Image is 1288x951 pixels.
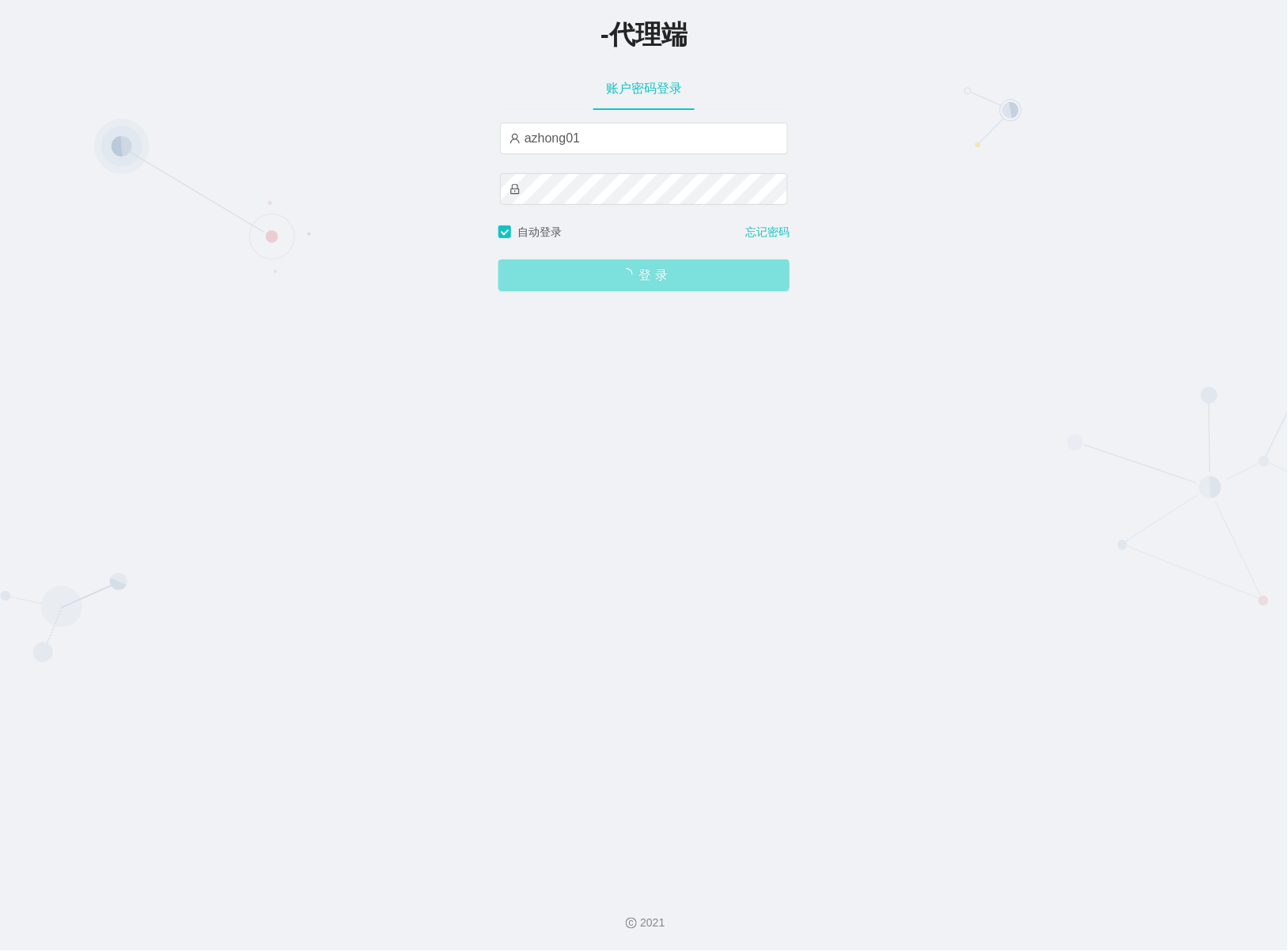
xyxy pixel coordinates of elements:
[510,184,521,195] i: 图标: lock
[510,133,521,144] i: 图标: user
[600,20,688,49] span: -代理端
[593,66,695,111] div: 账户密码登录
[745,224,790,241] a: 忘记密码
[500,123,788,154] input: 请输入
[511,225,568,238] span: 自动登录
[13,915,1275,932] div: 2021
[626,918,637,929] i: 图标: copyright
